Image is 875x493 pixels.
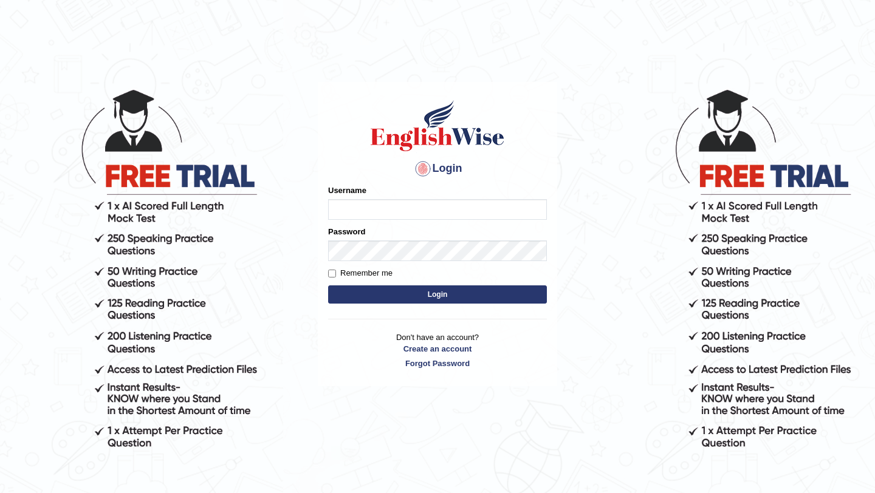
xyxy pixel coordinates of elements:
[328,185,366,196] label: Username
[328,159,547,178] h4: Login
[328,267,393,279] label: Remember me
[328,270,336,277] input: Remember me
[328,331,547,369] p: Don't have an account?
[328,226,365,237] label: Password
[368,98,507,153] img: Logo of English Wise sign in for intelligent practice with AI
[328,358,547,369] a: Forgot Password
[328,285,547,304] button: Login
[328,343,547,355] a: Create an account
